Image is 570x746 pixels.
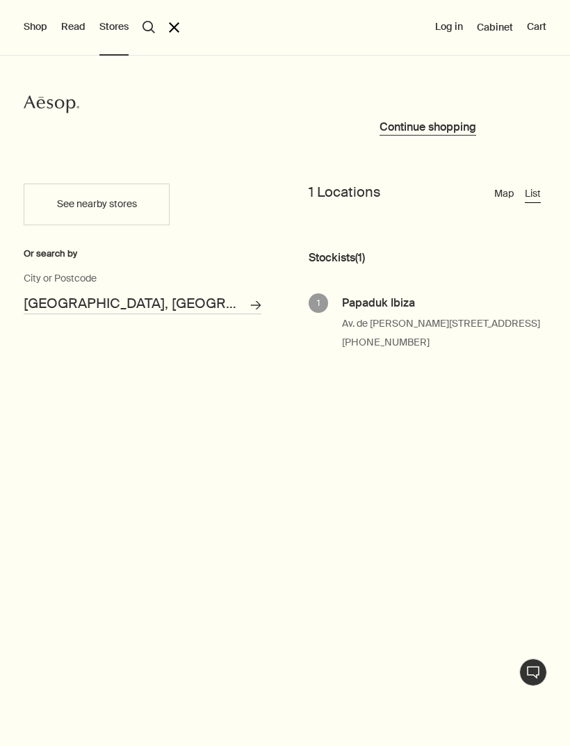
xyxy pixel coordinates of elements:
[24,20,47,34] button: Shop
[342,293,540,316] div: Papaduk Ibiza
[342,316,540,332] a: Av. de [PERSON_NAME][STREET_ADDRESS]
[24,246,261,261] div: Or search by
[342,334,540,351] a: [PHONE_NUMBER]
[309,227,546,277] strong: Stockists ( 1 )
[519,658,547,686] button: Live-Support Chat
[24,184,170,225] button: See nearby stores
[527,20,546,34] button: Cart
[435,20,463,34] button: Log in
[169,22,179,33] button: Close the Menu
[525,186,541,203] button: list
[61,20,85,34] button: Read
[142,21,155,33] button: Open search
[99,20,129,34] button: Stores
[494,186,514,203] button: Map
[309,183,381,201] span: 1 Locations
[477,21,513,33] a: Cabinet
[309,293,328,313] div: 1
